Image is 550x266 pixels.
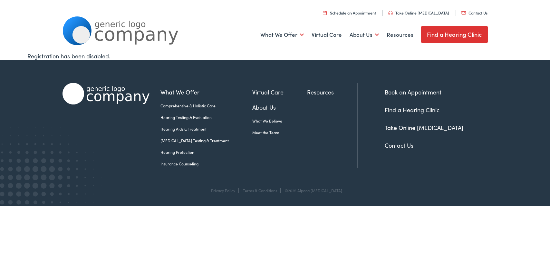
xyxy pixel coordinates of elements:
[160,114,252,120] a: Hearing Testing & Evaluation
[252,130,307,135] a: Meet the Team
[323,11,327,15] img: utility icon
[160,88,252,96] a: What We Offer
[385,88,441,96] a: Book an Appointment
[260,23,304,47] a: What We Offer
[252,103,307,112] a: About Us
[252,88,307,96] a: Virtual Care
[160,103,252,109] a: Comprehensive & Holistic Care
[252,118,307,124] a: What We Believe
[387,23,413,47] a: Resources
[388,10,449,15] a: Take Online [MEDICAL_DATA]
[160,149,252,155] a: Hearing Protection
[63,83,150,104] img: Alpaca Audiology
[461,11,466,15] img: utility icon
[312,23,342,47] a: Virtual Care
[421,26,488,43] a: Find a Hearing Clinic
[27,52,522,60] div: Registration has been disabled.
[307,88,357,96] a: Resources
[388,11,393,15] img: utility icon
[385,123,463,132] a: Take Online [MEDICAL_DATA]
[323,10,376,15] a: Schedule an Appointment
[461,10,487,15] a: Contact Us
[385,106,439,114] a: Find a Hearing Clinic
[160,138,252,143] a: [MEDICAL_DATA] Testing & Treatment
[385,141,413,149] a: Contact Us
[243,188,277,193] a: Terms & Conditions
[160,126,252,132] a: Hearing Aids & Treatment
[282,188,342,193] div: ©2025 Alpaca [MEDICAL_DATA]
[350,23,379,47] a: About Us
[160,161,252,167] a: Insurance Counseling
[211,188,235,193] a: Privacy Policy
